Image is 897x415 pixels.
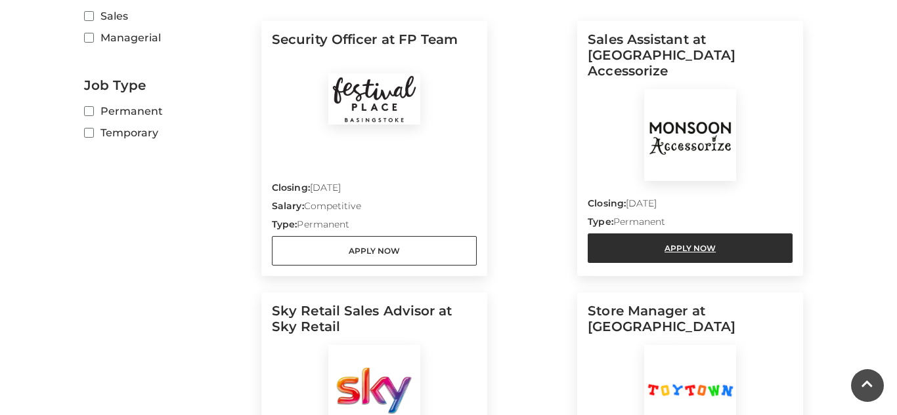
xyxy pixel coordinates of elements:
label: Sales [84,8,252,24]
img: Monsoon [644,89,736,181]
h2: Job Type [84,77,252,93]
label: Temporary [84,125,252,141]
strong: Closing: [588,197,626,209]
img: Festival Place [328,73,420,125]
label: Managerial [84,30,252,46]
h5: Sales Assistant at [GEOGRAPHIC_DATA] Accessorize [588,31,793,89]
p: Competitive [272,199,477,218]
p: [DATE] [272,181,477,199]
a: Apply Now [272,236,477,266]
strong: Closing: [272,182,310,193]
p: Permanent [272,218,477,236]
p: [DATE] [588,197,793,215]
h5: Security Officer at FP Team [272,31,477,73]
a: Apply Now [588,233,793,263]
strong: Type: [272,218,297,230]
p: Permanent [588,215,793,233]
strong: Salary: [272,200,304,212]
label: Permanent [84,103,252,119]
h5: Store Manager at [GEOGRAPHIC_DATA] [588,303,793,345]
strong: Type: [588,216,613,227]
h5: Sky Retail Sales Advisor at Sky Retail [272,303,477,345]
